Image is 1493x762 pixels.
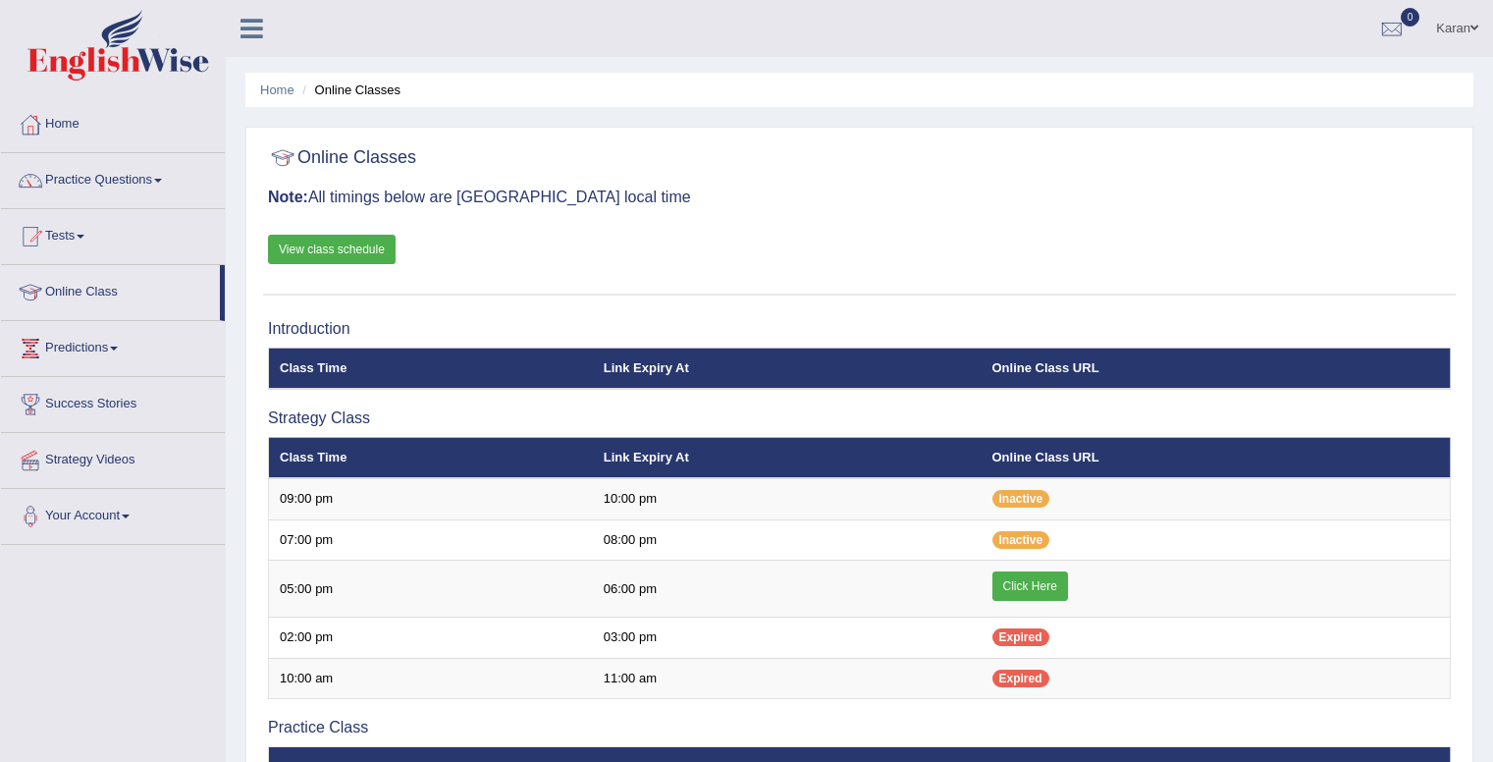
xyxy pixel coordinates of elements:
[593,519,982,561] td: 08:00 pm
[268,320,1451,338] h3: Introduction
[269,658,593,699] td: 10:00 am
[268,189,1451,206] h3: All timings below are [GEOGRAPHIC_DATA] local time
[992,571,1068,601] a: Click Here
[992,531,1050,549] span: Inactive
[1,489,225,538] a: Your Account
[269,561,593,618] td: 05:00 pm
[593,658,982,699] td: 11:00 am
[593,478,982,519] td: 10:00 pm
[1,153,225,202] a: Practice Questions
[268,409,1451,427] h3: Strategy Class
[269,478,593,519] td: 09:00 pm
[269,519,593,561] td: 07:00 pm
[1,321,225,370] a: Predictions
[593,618,982,659] td: 03:00 pm
[1,209,225,258] a: Tests
[982,437,1451,478] th: Online Class URL
[269,348,593,389] th: Class Time
[269,618,593,659] td: 02:00 pm
[982,348,1451,389] th: Online Class URL
[268,719,1451,736] h3: Practice Class
[297,81,400,99] li: Online Classes
[1,433,225,482] a: Strategy Videos
[260,82,294,97] a: Home
[1,377,225,426] a: Success Stories
[593,348,982,389] th: Link Expiry At
[1,265,220,314] a: Online Class
[269,437,593,478] th: Class Time
[1401,8,1420,27] span: 0
[992,670,1049,687] span: Expired
[992,628,1049,646] span: Expired
[593,437,982,478] th: Link Expiry At
[1,97,225,146] a: Home
[268,143,416,173] h2: Online Classes
[268,189,308,205] b: Note:
[992,490,1050,508] span: Inactive
[268,235,396,264] a: View class schedule
[593,561,982,618] td: 06:00 pm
